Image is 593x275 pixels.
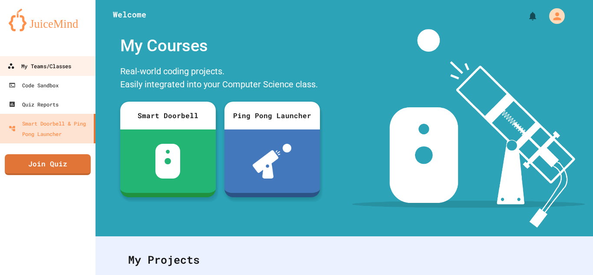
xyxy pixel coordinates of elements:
[9,99,59,109] div: Quiz Reports
[116,29,324,63] div: My Courses
[9,9,87,31] img: logo-orange.svg
[352,29,585,228] img: banner-image-my-projects.png
[120,102,216,129] div: Smart Doorbell
[155,144,180,179] img: sdb-white.svg
[9,80,59,90] div: Code Sandbox
[116,63,324,95] div: Real-world coding projects. Easily integrated into your Computer Science class.
[511,9,540,23] div: My Notifications
[5,154,91,175] a: Join Quiz
[224,102,320,129] div: Ping Pong Launcher
[253,144,291,179] img: ppl-with-ball.png
[9,118,90,139] div: Smart Doorbell & Ping Pong Launcher
[540,6,567,26] div: My Account
[7,61,71,72] div: My Teams/Classes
